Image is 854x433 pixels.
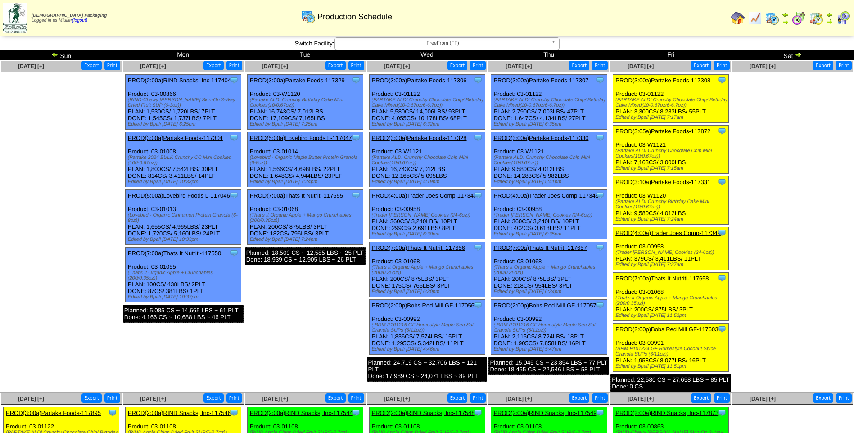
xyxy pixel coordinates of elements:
[352,76,361,85] img: Tooltip
[714,393,730,403] button: Print
[128,294,241,300] div: Edited by Bpali [DATE] 10:33pm
[372,289,485,294] div: Edited by Bpali [DATE] 6:30pm
[493,122,606,127] div: Edited by Bpali [DATE] 6:35pm
[493,135,588,141] a: PROD(3:00a)Partake Foods-117330
[813,61,833,70] button: Export
[372,192,477,199] a: PROD(4:00a)Trader Joes Comp-117347
[384,63,410,69] span: [DATE] [+]
[250,97,363,108] div: (Partake ALDI Crunchy Birthday Cake Mini Cookies(10/0.67oz))
[325,393,346,403] button: Export
[615,364,728,369] div: Edited by Bpali [DATE] 11:51pm
[718,228,727,237] img: Tooltip
[372,244,465,251] a: PROD(7:00a)Thats It Nutriti-117656
[72,18,87,23] a: (logout)
[81,61,102,70] button: Export
[230,133,239,142] img: Tooltip
[250,122,363,127] div: Edited by Bpali [DATE] 7:25pm
[262,63,288,69] a: [DATE] [+]
[610,50,732,60] td: Fri
[836,393,852,403] button: Print
[731,11,745,25] img: home.gif
[230,408,239,417] img: Tooltip
[613,324,729,372] div: Product: 03-00991 PLAN: 1,958CS / 8,077LBS / 16PLT
[32,13,107,23] span: Logged in as Mfuller
[317,12,392,22] span: Production Schedule
[384,396,410,402] span: [DATE] [+]
[569,393,589,403] button: Export
[128,122,241,127] div: Edited by Bpali [DATE] 6:25pm
[250,135,352,141] a: PROD(5:00a)Lovebird Foods L-117047
[491,242,607,297] div: Product: 03-01068 PLAN: 200CS / 875LBS / 3PLT DONE: 218CS / 954LBS / 3PLT
[369,190,485,239] div: Product: 03-00958 PLAN: 360CS / 3,240LBS / 10PLT DONE: 299CS / 2,691LBS / 8PLT
[108,408,117,417] img: Tooltip
[3,3,27,33] img: zoroco-logo-small.webp
[836,11,850,25] img: calendarcustomer.gif
[615,346,728,357] div: (BRM P101224 GF Homestyle Coconut Spice Granola SUPs (6/11oz))
[250,212,363,223] div: (That's It Organic Apple + Mango Crunchables (200/0.35oz))
[81,393,102,403] button: Export
[474,191,483,200] img: Tooltip
[247,75,363,130] div: Product: 03-W1120 PLAN: 16,743CS / 7,012LBS DONE: 17,109CS / 7,165LBS
[250,155,363,166] div: (Lovebird - Organic Maple Butter Protein Granola (6-8oz))
[615,295,728,306] div: (That's It Organic Apple + Mango Crunchables (200/0.35oz))
[596,76,605,85] img: Tooltip
[765,11,779,25] img: calendarprod.gif
[474,76,483,85] img: Tooltip
[613,227,729,270] div: Product: 03-00958 PLAN: 379CS / 3,411LBS / 11PLT
[748,11,762,25] img: line_graph.gif
[372,302,474,309] a: PROD(2:00p)Bobs Red Mill GF-117056
[493,410,596,416] a: PROD(2:00a)RIND Snacks, Inc-117549
[226,61,242,70] button: Print
[613,176,729,225] div: Product: 03-W1120 PLAN: 9,580CS / 4,012LBS
[470,393,486,403] button: Print
[325,61,346,70] button: Export
[615,199,728,210] div: (Partake ALDI Crunchy Birthday Cake Mini Cookies(10/0.67oz))
[104,61,120,70] button: Print
[230,191,239,200] img: Tooltip
[366,50,488,60] td: Wed
[691,61,711,70] button: Export
[125,132,241,187] div: Product: 03-01008 PLAN: 1,800CS / 7,542LBS / 30PLT DONE: 814CS / 3,411LBS / 14PLT
[372,265,485,275] div: (That's It Organic Apple + Mango Crunchables (200/0.35oz))
[128,179,241,185] div: Edited by Bpali [DATE] 10:33pm
[352,408,361,417] img: Tooltip
[615,216,728,222] div: Edited by Bpali [DATE] 7:24am
[615,166,728,171] div: Edited by Bpali [DATE] 7:15am
[128,410,231,416] a: PROD(2:00a)RIND Snacks, Inc-117546
[369,132,485,187] div: Product: 03-W1121 PLAN: 16,743CS / 7,012LBS DONE: 12,165CS / 5,095LBS
[352,191,361,200] img: Tooltip
[592,393,608,403] button: Print
[714,61,730,70] button: Print
[369,300,485,355] div: Product: 03-00992 PLAN: 1,836CS / 7,574LBS / 15PLT DONE: 1,295CS / 5,342LBS / 11PLT
[128,135,223,141] a: PROD(3:00a)Partake Foods-117304
[250,192,343,199] a: PROD(7:00a)Thats It Nutriti-117655
[262,396,288,402] span: [DATE] [+]
[493,244,587,251] a: PROD(7:00a)Thats It Nutriti-117657
[493,77,588,84] a: PROD(3:00a)Partake Foods-117307
[125,75,241,130] div: Product: 03-00866 PLAN: 1,530CS / 1,720LBS / 7PLT DONE: 1,545CS / 1,737LBS / 7PLT
[51,51,59,58] img: arrowleft.gif
[128,77,231,84] a: PROD(2:00a)RIND Snacks, Inc-117404
[628,396,654,402] a: [DATE] [+]
[128,250,221,257] a: PROD(7:00a)Thats It Nutriti-117550
[369,242,485,297] div: Product: 03-01068 PLAN: 200CS / 875LBS / 3PLT DONE: 175CS / 766LBS / 3PLT
[491,132,607,187] div: Product: 03-W1121 PLAN: 9,580CS / 4,012LBS DONE: 14,283CS / 5,982LBS
[18,63,44,69] a: [DATE] [+]
[230,248,239,257] img: Tooltip
[474,133,483,142] img: Tooltip
[250,237,363,242] div: Edited by Bpali [DATE] 7:24pm
[247,132,363,187] div: Product: 03-01014 PLAN: 1,566CS / 4,698LBS / 22PLT DONE: 1,648CS / 4,944LBS / 23PLT
[718,76,727,85] img: Tooltip
[372,77,467,84] a: PROD(3:00a)Partake Foods-117306
[718,126,727,135] img: Tooltip
[506,63,532,69] a: [DATE] [+]
[372,97,485,108] div: (PARTAKE ALDI Crunchy Chocolate Chip/ Birthday Cake Mixed(10-0.67oz/6-6.7oz))
[203,61,224,70] button: Export
[488,357,609,375] div: Planned: 15,045 CS ~ 23,854 LBS ~ 77 PLT Done: 18,455 CS ~ 22,546 LBS ~ 58 PLT
[610,374,731,392] div: Planned: 22,580 CS ~ 27,658 LBS ~ 85 PLT Done: 0 CS
[372,122,485,127] div: Edited by Bpali [DATE] 6:32pm
[128,237,241,242] div: Edited by Bpali [DATE] 10:33pm
[245,247,366,265] div: Planned: 18,509 CS ~ 12,585 LBS ~ 25 PLT Done: 18,939 CS ~ 12,905 LBS ~ 26 PLT
[613,126,729,174] div: Product: 03-W1121 PLAN: 7,163CS / 3,000LBS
